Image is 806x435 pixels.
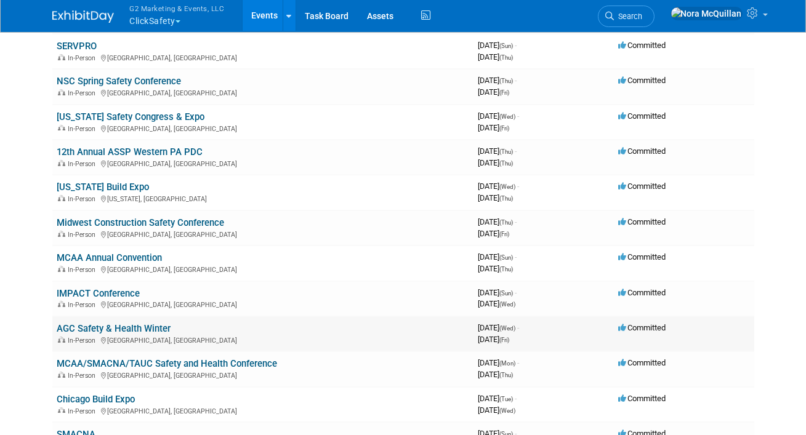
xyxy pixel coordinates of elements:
span: [DATE] [478,252,517,261]
span: (Sun) [500,290,514,297]
span: (Wed) [500,407,516,414]
span: - [515,394,517,403]
span: - [515,252,517,261]
span: Committed [619,323,666,332]
span: (Thu) [500,148,514,155]
div: [GEOGRAPHIC_DATA], [GEOGRAPHIC_DATA] [57,299,469,309]
span: Committed [619,182,666,191]
img: Nora McQuillan [671,7,743,20]
span: [DATE] [478,193,514,202]
span: - [518,323,520,332]
span: Search [615,12,643,21]
span: [DATE] [478,52,514,62]
img: In-Person Event [58,54,65,60]
span: In-Person [68,195,100,203]
span: [DATE] [478,264,514,273]
span: [DATE] [478,299,516,308]
span: In-Person [68,407,100,415]
span: Committed [619,217,666,226]
span: [DATE] [478,323,520,332]
span: (Thu) [500,266,514,273]
img: In-Person Event [58,301,65,307]
span: In-Person [68,337,100,345]
img: In-Person Event [58,125,65,131]
span: (Fri) [500,125,510,132]
span: Committed [619,394,666,403]
a: MCAA/SMACNA/TAUC Safety and Health Conference [57,358,278,369]
span: [DATE] [478,217,517,226]
span: (Wed) [500,325,516,332]
div: [GEOGRAPHIC_DATA], [GEOGRAPHIC_DATA] [57,87,469,97]
span: - [518,182,520,191]
span: [DATE] [478,158,514,167]
span: - [515,41,517,50]
span: - [515,76,517,85]
div: [GEOGRAPHIC_DATA], [GEOGRAPHIC_DATA] [57,158,469,168]
span: Committed [619,111,666,121]
span: In-Person [68,160,100,168]
span: [DATE] [478,288,517,297]
span: (Wed) [500,113,516,120]
span: (Thu) [500,195,514,202]
span: Committed [619,252,666,261]
img: In-Person Event [58,372,65,378]
span: [DATE] [478,87,510,97]
span: (Thu) [500,78,514,84]
span: [DATE] [478,182,520,191]
span: [DATE] [478,335,510,344]
span: (Tue) [500,396,514,402]
span: G2 Marketing & Events, LLC [130,2,225,15]
span: (Wed) [500,301,516,308]
a: IMPACT Conference [57,288,140,299]
span: Committed [619,288,666,297]
div: [GEOGRAPHIC_DATA], [GEOGRAPHIC_DATA] [57,123,469,133]
span: - [515,288,517,297]
div: [GEOGRAPHIC_DATA], [GEOGRAPHIC_DATA] [57,335,469,345]
a: 12th Annual ASSP Western PA PDC [57,146,203,158]
span: (Mon) [500,360,516,367]
a: AGC Safety & Health Winter [57,323,171,334]
span: - [518,358,520,367]
span: (Thu) [500,160,514,167]
span: [DATE] [478,358,520,367]
img: In-Person Event [58,337,65,343]
span: (Sun) [500,254,514,261]
span: - [515,217,517,226]
a: Chicago Build Expo [57,394,135,405]
span: Committed [619,76,666,85]
img: ExhibitDay [52,10,114,23]
a: MCAA Annual Convention [57,252,163,263]
span: Committed [619,358,666,367]
a: Midwest Construction Safety Conference [57,217,225,228]
a: [US_STATE] Safety Congress & Expo [57,111,205,122]
span: In-Person [68,89,100,97]
img: In-Person Event [58,407,65,413]
img: In-Person Event [58,89,65,95]
span: (Fri) [500,231,510,237]
div: [GEOGRAPHIC_DATA], [GEOGRAPHIC_DATA] [57,405,469,415]
span: Committed [619,146,666,156]
span: [DATE] [478,76,517,85]
a: [US_STATE] Build Expo [57,182,150,193]
span: [DATE] [478,41,517,50]
span: In-Person [68,54,100,62]
img: In-Person Event [58,266,65,272]
span: [DATE] [478,123,510,132]
a: NSC Spring Safety Conference [57,76,182,87]
img: In-Person Event [58,231,65,237]
span: (Thu) [500,54,514,61]
span: [DATE] [478,229,510,238]
span: In-Person [68,266,100,274]
div: [GEOGRAPHIC_DATA], [GEOGRAPHIC_DATA] [57,52,469,62]
img: In-Person Event [58,160,65,166]
span: (Fri) [500,89,510,96]
span: (Sun) [500,42,514,49]
span: - [518,111,520,121]
div: [US_STATE], [GEOGRAPHIC_DATA] [57,193,469,203]
span: - [515,146,517,156]
span: (Fri) [500,337,510,343]
span: Committed [619,41,666,50]
span: (Wed) [500,183,516,190]
span: In-Person [68,231,100,239]
span: [DATE] [478,146,517,156]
